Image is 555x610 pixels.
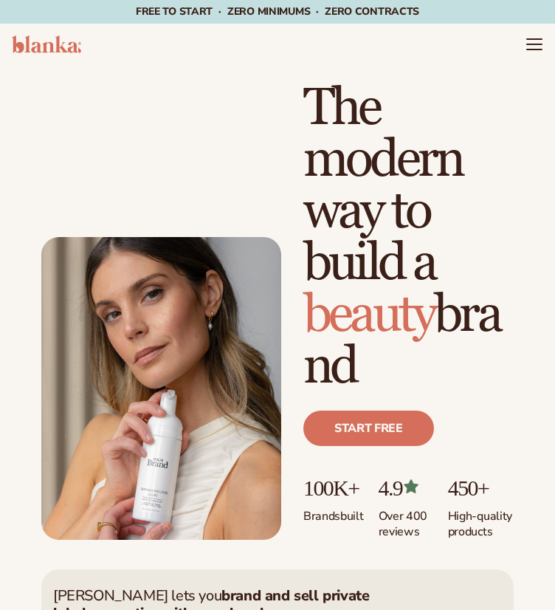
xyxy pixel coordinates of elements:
p: Over 400 reviews [379,500,433,540]
p: Brands built [303,500,364,524]
a: Start free [303,411,434,446]
p: High-quality products [448,500,514,540]
span: Free to start · ZERO minimums · ZERO contracts [136,4,419,18]
span: beauty [303,284,434,346]
p: 4.9 [379,476,433,500]
summary: Menu [525,35,543,53]
p: 450+ [448,476,514,500]
img: logo [12,35,81,53]
img: Female holding tanning mousse. [41,237,281,540]
h1: The modern way to build a brand [303,83,514,393]
p: 100K+ [303,476,364,500]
